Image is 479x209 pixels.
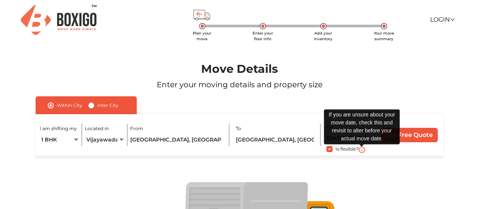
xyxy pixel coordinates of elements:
[19,62,460,76] h1: Move Details
[314,31,332,41] span: Add your inventory
[335,145,359,152] label: Is flexible?
[359,146,365,153] img: i
[381,128,438,142] input: Get Free Quote
[193,31,211,41] span: Plan your move
[236,125,241,132] label: To
[130,125,143,132] label: From
[21,5,97,35] img: Boxigo
[19,79,460,90] p: Enter your moving details and property size
[85,125,109,132] label: Located in
[374,31,394,41] span: Your move summary
[97,101,119,110] label: Inter City
[430,16,454,23] a: Login
[40,125,77,132] label: I am shifting my
[236,133,316,146] input: Locality
[57,101,82,110] label: Within City
[324,109,399,144] div: If you are unsure about your move date, check this and revisit to alter before your actual move d...
[253,31,273,41] span: Enter your floor info
[130,133,223,146] input: Locality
